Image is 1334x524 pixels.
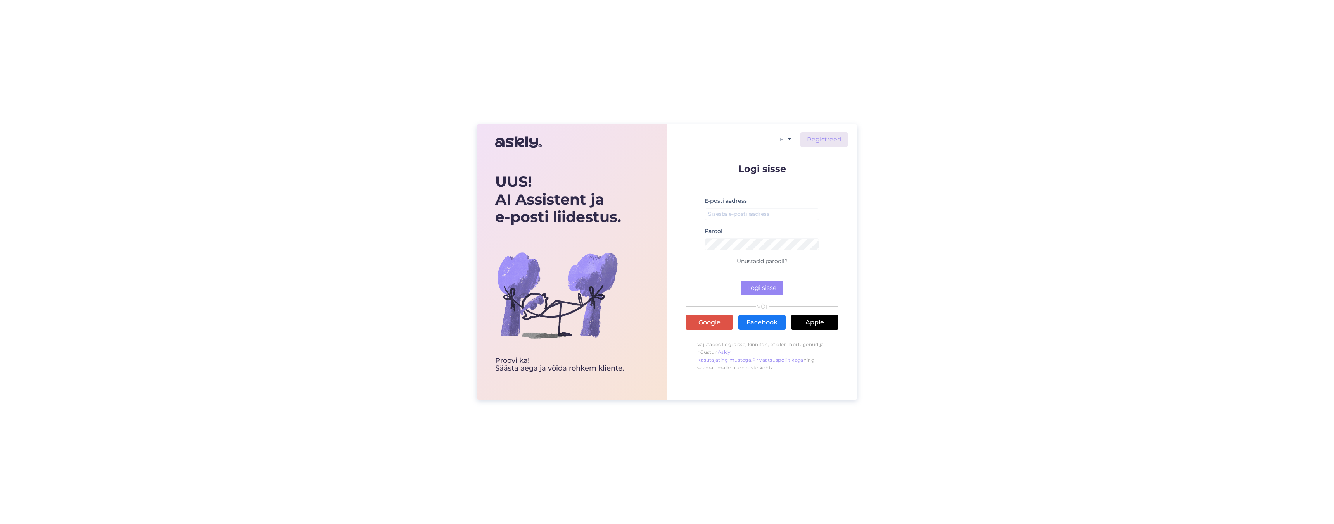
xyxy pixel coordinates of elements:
[495,357,624,372] div: Proovi ka! Säästa aega ja võida rohkem kliente.
[737,258,788,265] a: Unustasid parooli?
[686,164,838,174] p: Logi sisse
[791,315,838,330] a: Apple
[686,337,838,376] p: Vajutades Logi sisse, kinnitan, et olen läbi lugenud ja nõustun , ning saama emaile uuenduste kohta.
[777,134,794,145] button: ET
[800,132,848,147] a: Registreeri
[705,208,819,220] input: Sisesta e-posti aadress
[686,315,733,330] a: Google
[697,349,751,363] a: Askly Kasutajatingimustega
[741,281,783,295] button: Logi sisse
[495,133,542,152] img: Askly
[495,233,619,357] img: bg-askly
[705,227,722,235] label: Parool
[756,304,769,309] span: VÕI
[752,357,803,363] a: Privaatsuspoliitikaga
[705,197,747,205] label: E-posti aadress
[738,315,786,330] a: Facebook
[495,173,624,226] div: UUS! AI Assistent ja e-posti liidestus.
